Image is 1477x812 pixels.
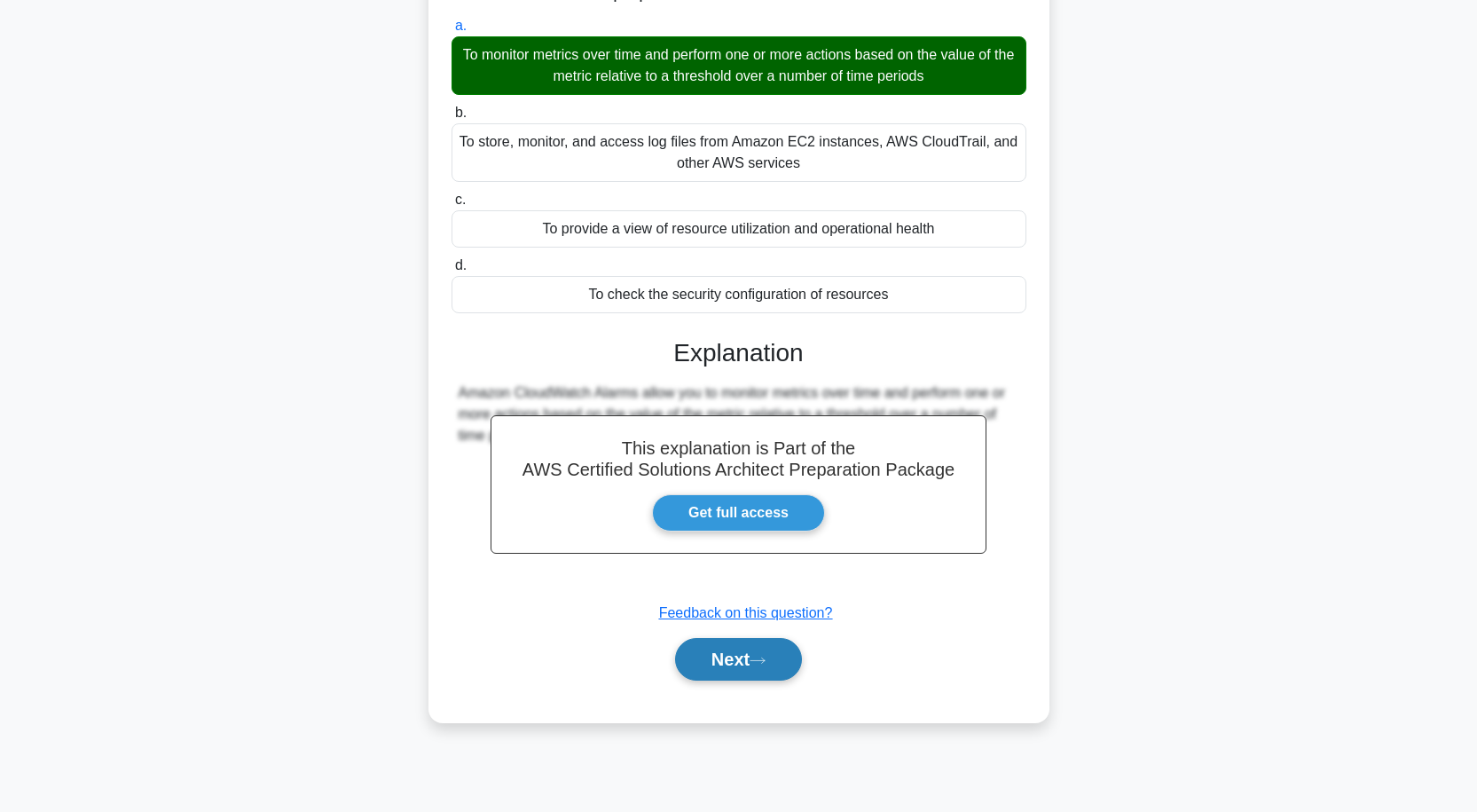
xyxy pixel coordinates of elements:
div: To provide a view of resource utilization and operational health [452,210,1026,248]
a: Get full access [652,494,825,532]
span: c. [455,192,466,207]
div: To monitor metrics over time and perform one or more actions based on the value of the metric rel... [452,36,1026,95]
div: Amazon CloudWatch Alarms allow you to monitor metrics over time and perform one or more actions b... [459,382,1019,446]
span: a. [455,18,467,33]
span: d. [455,257,467,272]
a: Feedback on this question? [659,605,833,620]
span: b. [455,105,467,120]
div: To store, monitor, and access log files from Amazon EC2 instances, AWS CloudTrail, and other AWS ... [452,123,1026,182]
button: Next [675,638,802,681]
h3: Explanation [462,338,1016,368]
div: To check the security configuration of resources [452,276,1026,313]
